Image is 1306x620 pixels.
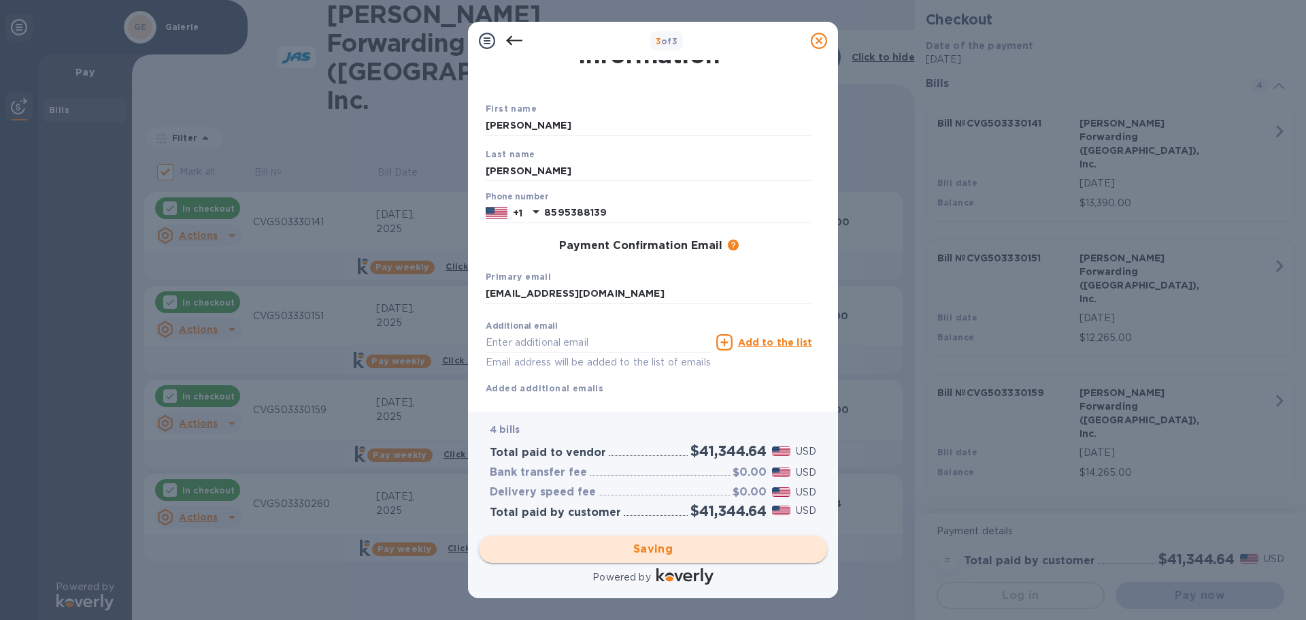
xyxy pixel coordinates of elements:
[490,424,520,435] b: 4 bills
[486,272,551,282] b: Primary email
[490,486,596,499] h3: Delivery speed fee
[796,466,816,480] p: USD
[486,284,812,304] input: Enter your primary name
[738,337,812,348] u: Add to the list
[513,206,522,220] p: +1
[796,485,816,500] p: USD
[772,506,790,515] img: USD
[690,442,767,459] h2: $41,344.64
[656,36,661,46] span: 3
[733,486,767,499] h3: $0.00
[796,504,816,518] p: USD
[690,502,767,519] h2: $41,344.64
[592,570,650,585] p: Powered by
[656,568,714,585] img: Logo
[490,466,587,479] h3: Bank transfer fee
[486,116,812,136] input: Enter your first name
[559,240,722,252] h3: Payment Confirmation Email
[656,36,678,46] b: of 3
[486,193,548,201] label: Phone number
[486,383,603,393] b: Added additional emails
[486,12,812,69] h1: Payment Contact Information
[486,355,711,370] p: Email address will be added to the list of emails
[772,468,790,477] img: USD
[486,332,711,353] input: Enter additional email
[490,446,606,459] h3: Total paid to vendor
[796,444,816,459] p: USD
[772,487,790,497] img: USD
[490,506,621,519] h3: Total paid by customer
[486,103,537,114] b: First name
[486,149,535,159] b: Last name
[772,446,790,456] img: USD
[486,323,558,331] label: Additional email
[544,203,812,223] input: Enter your phone number
[733,466,767,479] h3: $0.00
[486,206,507,221] img: US
[486,161,812,181] input: Enter your last name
